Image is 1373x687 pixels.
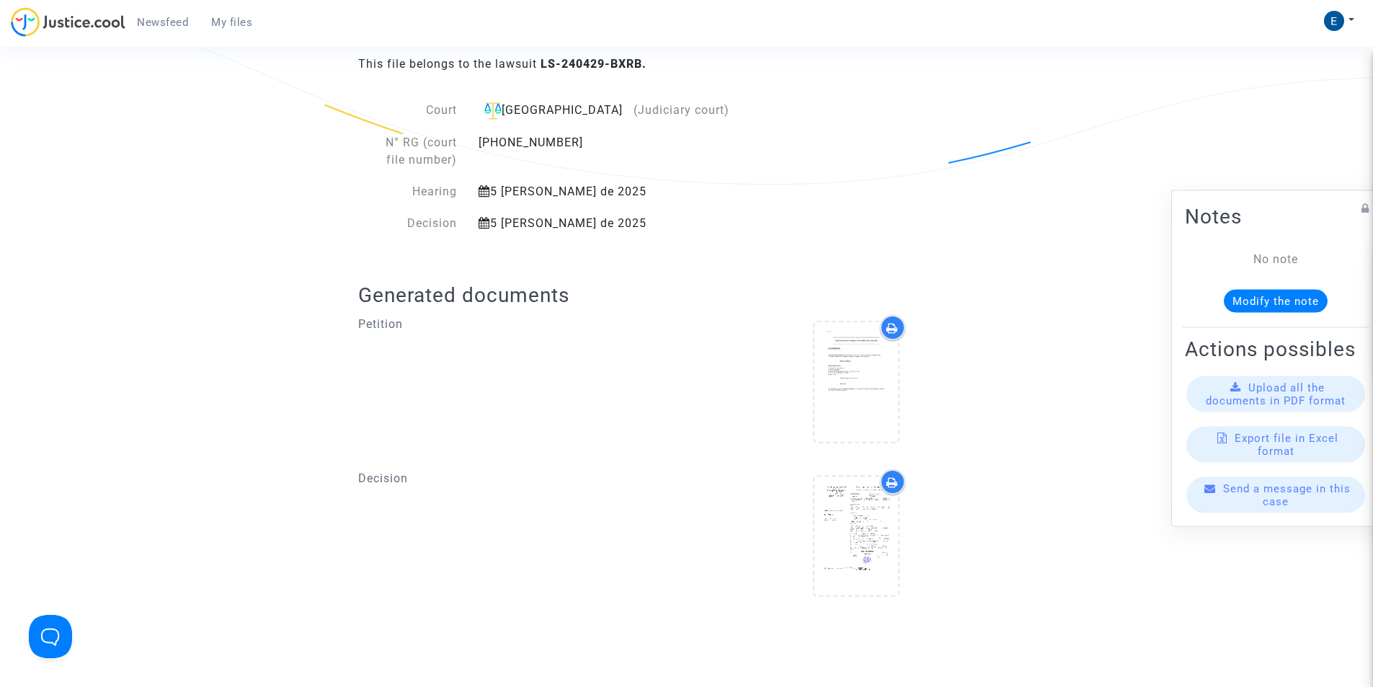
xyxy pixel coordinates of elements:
[468,215,760,232] div: 5 [PERSON_NAME] de 2025
[137,16,188,29] span: Newsfeed
[29,615,72,658] iframe: Help Scout Beacon - Open
[1185,203,1367,229] h2: Notes
[358,102,468,120] div: Court
[1207,250,1345,267] div: No note
[1224,289,1328,312] button: Modify the note
[358,469,676,487] p: Decision
[200,12,264,33] a: My files
[479,102,749,120] div: [GEOGRAPHIC_DATA]
[468,183,760,200] div: 5 [PERSON_NAME] de 2025
[11,7,125,37] img: jc-logo.svg
[1206,381,1346,407] span: Upload all the documents in PDF format
[358,283,1015,308] h2: Generated documents
[1235,431,1338,457] span: Export file in Excel format
[358,215,468,232] div: Decision
[484,102,502,120] img: icon-faciliter-sm.svg
[211,16,252,29] span: My files
[358,57,646,71] span: This file belongs to the lawsuit
[634,103,729,117] span: (Judiciary court)
[468,134,760,169] div: [PHONE_NUMBER]
[541,57,646,71] b: LS-240429-BXRB.
[358,315,676,333] p: Petition
[358,134,468,169] div: N° RG (court file number)
[125,12,200,33] a: Newsfeed
[358,183,468,200] div: Hearing
[1324,11,1344,31] img: ACg8ocICGBWcExWuj3iT2MEg9j5dw-yx0VuEqZIV0SNsKSMu=s96-c
[1185,336,1367,361] h2: Actions possibles
[1223,482,1351,508] span: Send a message in this case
